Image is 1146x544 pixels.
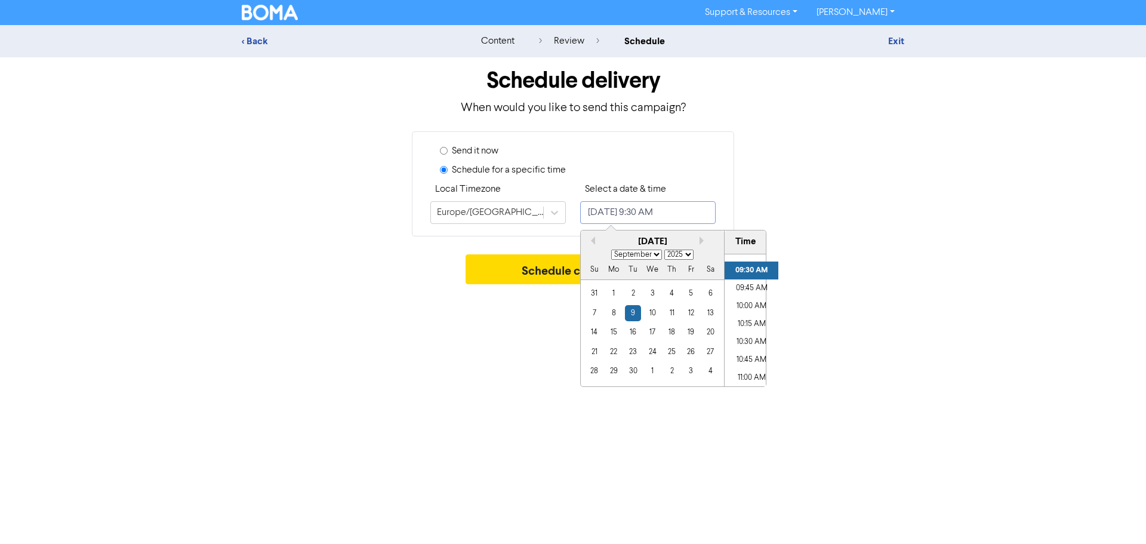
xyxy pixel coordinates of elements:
div: day-21 [586,344,602,360]
iframe: Chat Widget [1086,487,1146,544]
a: Support & Resources [695,3,807,22]
li: 09:45 AM [725,279,778,297]
button: Previous Month [587,236,595,245]
div: Su [586,262,602,278]
div: day-3 [644,285,660,302]
div: day-5 [683,285,699,302]
div: day-25 [664,344,680,360]
div: We [644,262,660,278]
div: day-1 [644,363,660,379]
label: Local Timezone [435,182,501,196]
div: month-2025-09 [584,284,720,381]
div: day-4 [703,363,719,379]
div: day-27 [703,344,719,360]
div: day-2 [625,285,641,302]
div: Tu [625,262,641,278]
li: 10:45 AM [725,351,778,369]
li: 10:00 AM [725,297,778,315]
label: Send it now [452,144,498,158]
div: day-31 [586,285,602,302]
div: day-12 [683,305,699,321]
div: day-15 [606,324,622,340]
div: day-6 [703,285,719,302]
div: day-20 [703,324,719,340]
div: day-22 [606,344,622,360]
li: 10:15 AM [725,315,778,333]
button: Next month [700,236,708,245]
div: day-7 [586,305,602,321]
div: day-1 [606,285,622,302]
div: day-19 [683,324,699,340]
div: Time [728,235,763,249]
div: review [539,34,599,48]
input: Click to select a date [580,201,716,224]
div: day-4 [664,285,680,302]
li: 11:00 AM [725,369,778,387]
div: Mo [606,262,622,278]
div: day-14 [586,324,602,340]
label: Schedule for a specific time [452,163,566,177]
div: Sa [703,262,719,278]
button: Schedule campaign [466,254,681,284]
li: 10:30 AM [725,333,778,351]
div: day-3 [683,363,699,379]
div: day-23 [625,344,641,360]
li: 09:30 AM [725,262,778,279]
div: day-28 [586,363,602,379]
p: When would you like to send this campaign? [242,99,904,117]
h1: Schedule delivery [242,67,904,94]
div: content [481,34,515,48]
div: day-29 [606,363,622,379]
img: BOMA Logo [242,5,298,20]
div: Europe/[GEOGRAPHIC_DATA] [437,205,544,220]
div: [DATE] [581,235,724,249]
div: Fr [683,262,699,278]
a: [PERSON_NAME] [807,3,904,22]
div: day-17 [644,324,660,340]
a: Exit [888,35,904,47]
div: day-13 [703,305,719,321]
div: schedule [624,34,665,48]
div: Th [664,262,680,278]
div: day-10 [644,305,660,321]
div: < Back [242,34,451,48]
div: day-8 [606,305,622,321]
div: day-18 [664,324,680,340]
div: day-2 [664,363,680,379]
div: day-26 [683,344,699,360]
div: day-24 [644,344,660,360]
div: day-9 [625,305,641,321]
div: day-30 [625,363,641,379]
label: Select a date & time [585,182,666,196]
div: day-16 [625,324,641,340]
div: day-11 [664,305,680,321]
